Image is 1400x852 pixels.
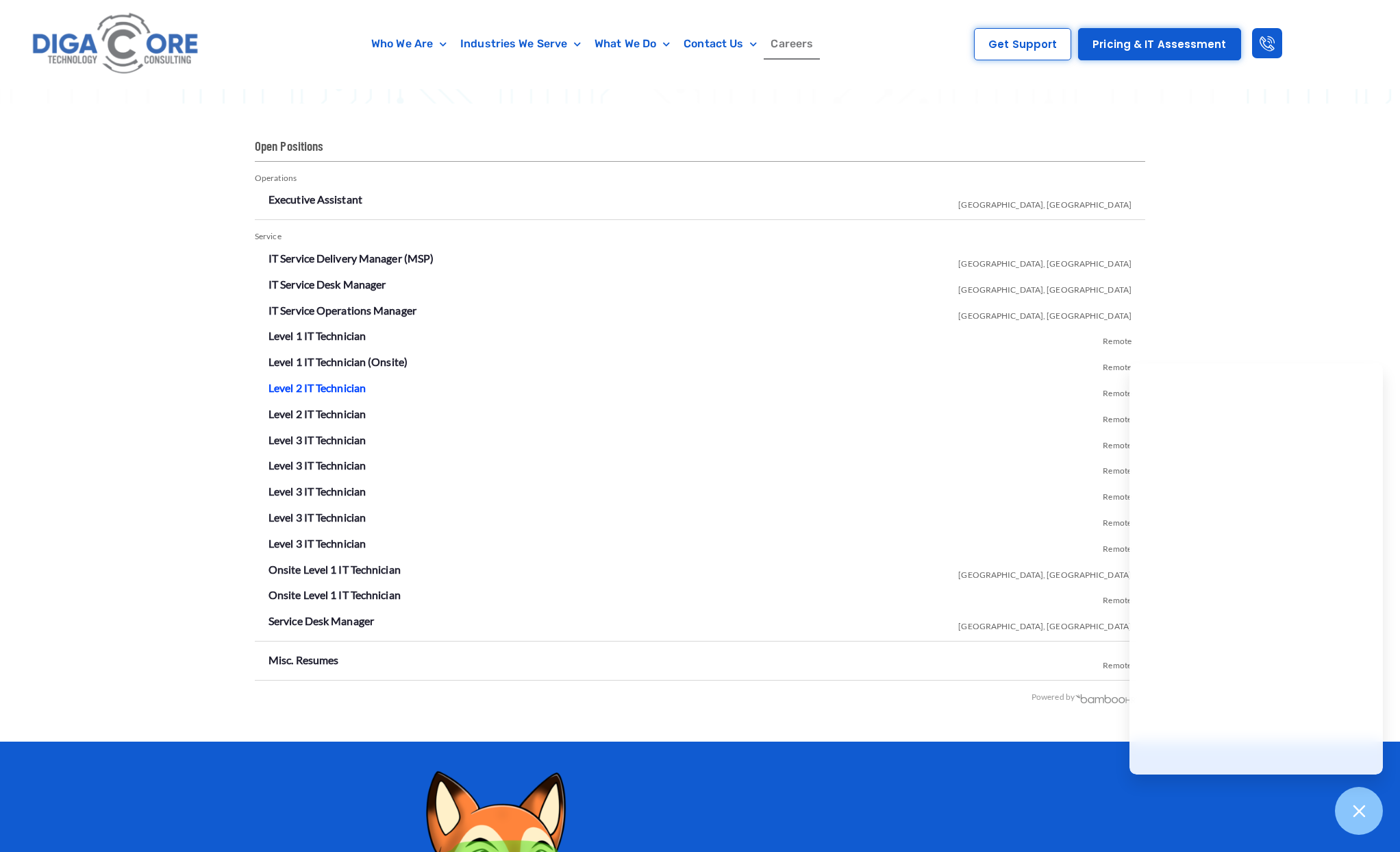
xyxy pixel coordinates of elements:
span: Remote [1103,533,1132,559]
a: Onsite Level 1 IT Technician [268,588,401,601]
a: Pricing & IT Assessment [1078,28,1240,60]
a: Level 2 IT Technician [268,381,366,394]
a: Level 2 IT Technician [268,407,366,420]
a: IT Service Desk Manager [268,278,386,291]
a: Executive Assistant [268,193,362,206]
a: Misc. Resumes [268,653,338,666]
div: Powered by [255,687,1139,707]
span: [GEOGRAPHIC_DATA], [GEOGRAPHIC_DATA] [958,300,1132,326]
h2: Open Positions [255,138,1145,162]
a: What We Do [588,28,677,60]
a: Who We Are [364,28,453,60]
span: Remote [1103,404,1132,430]
img: Digacore logo 1 [28,7,205,82]
a: Level 3 IT Technician [268,459,366,472]
a: Contact Us [677,28,764,60]
span: Remote [1103,481,1132,507]
div: Operations [255,169,1145,188]
a: Level 3 IT Technician [268,485,366,498]
a: Level 3 IT Technician [268,433,366,446]
span: Remote [1103,455,1132,481]
span: Remote [1103,430,1132,456]
div: Service [255,227,1145,247]
a: Level 1 IT Technician [268,329,366,342]
a: Level 1 IT Technician (Onsite) [268,355,408,368]
span: Pricing & IT Assessment [1092,39,1226,49]
a: Onsite Level 1 IT Technician [268,563,401,576]
nav: Menu [274,28,911,60]
a: IT Service Operations Manager [268,304,416,317]
span: [GEOGRAPHIC_DATA], [GEOGRAPHIC_DATA] [958,189,1132,215]
span: Remote [1103,378,1132,404]
span: [GEOGRAPHIC_DATA], [GEOGRAPHIC_DATA] [958,248,1132,274]
a: Get Support [974,28,1071,60]
a: IT Service Delivery Manager (MSP) [268,252,434,265]
a: Level 3 IT Technician [268,537,366,550]
iframe: Chatgenie Messenger [1129,363,1383,775]
span: Remote [1103,326,1132,352]
span: Remote [1103,352,1132,378]
span: Remote [1103,650,1132,676]
span: Get Support [988,39,1057,49]
a: Careers [764,28,820,60]
img: BambooHR - HR software [1075,692,1139,703]
span: [GEOGRAPHIC_DATA], [GEOGRAPHIC_DATA] [958,559,1132,585]
span: [GEOGRAPHIC_DATA], [GEOGRAPHIC_DATA] [958,611,1132,637]
a: Industries We Serve [453,28,588,60]
span: Remote [1103,585,1132,611]
span: Remote [1103,507,1132,533]
a: Service Desk Manager [268,614,374,627]
span: [GEOGRAPHIC_DATA], [GEOGRAPHIC_DATA] [958,274,1132,300]
a: Level 3 IT Technician [268,511,366,524]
